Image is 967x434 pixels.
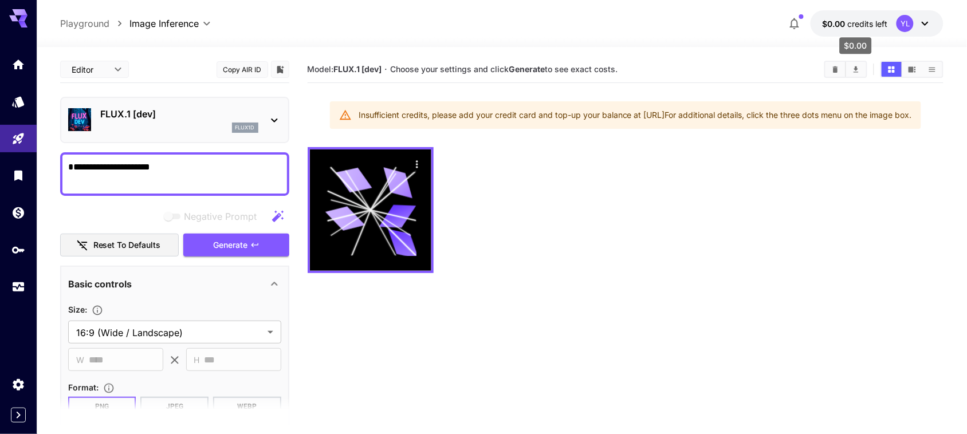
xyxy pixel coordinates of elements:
[214,238,248,252] span: Generate
[826,62,846,77] button: Clear All
[824,61,867,78] div: Clear AllDownload All
[68,305,87,314] span: Size :
[359,105,912,125] div: Insufficient credits, please add your credit card and top-up your balance at [URL] For additional...
[408,155,425,172] div: Actions
[384,62,387,76] p: ·
[99,382,119,394] button: Choose the file format for the output image.
[235,124,255,132] p: flux1d
[60,17,109,30] a: Playground
[72,64,107,76] span: Editor
[162,209,266,223] span: Negative prompts are not compatible with the selected model.
[847,19,887,29] span: credits left
[275,62,285,76] button: Add to library
[922,62,942,77] button: Show media in list view
[902,62,922,77] button: Show media in video view
[60,234,179,257] button: Reset to defaults
[100,107,258,121] p: FLUX.1 [dev]
[11,243,25,257] div: API Keys
[184,210,257,223] span: Negative Prompt
[217,61,268,78] button: Copy AIR ID
[811,10,944,37] button: $0.00YL
[822,18,887,30] div: $0.00
[882,62,902,77] button: Show media in grid view
[846,62,866,77] button: Download All
[183,234,289,257] button: Generate
[76,353,84,366] span: W
[60,17,130,30] nav: breadcrumb
[840,37,872,54] div: $0.00
[11,94,25,109] div: Models
[130,17,199,30] span: Image Inference
[308,64,382,74] span: Model:
[11,132,25,146] div: Playground
[87,305,108,316] button: Adjust the dimensions of the generated image by specifying its width and height in pixels, or sel...
[68,277,132,291] p: Basic controls
[194,353,200,366] span: H
[11,408,26,423] button: Expand sidebar
[880,61,944,78] div: Show media in grid viewShow media in video viewShow media in list view
[11,377,25,392] div: Settings
[822,19,847,29] span: $0.00
[68,270,281,298] div: Basic controls
[11,57,25,72] div: Home
[76,326,263,340] span: 16:9 (Wide / Landscape)
[509,64,545,74] b: Generate
[11,168,25,183] div: Library
[334,64,382,74] b: FLUX.1 [dev]
[11,280,25,294] div: Usage
[68,102,281,137] div: FLUX.1 [dev]flux1d
[68,382,99,392] span: Format :
[11,206,25,220] div: Wallet
[897,15,914,32] div: YL
[390,64,618,74] span: Choose your settings and click to see exact costs.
